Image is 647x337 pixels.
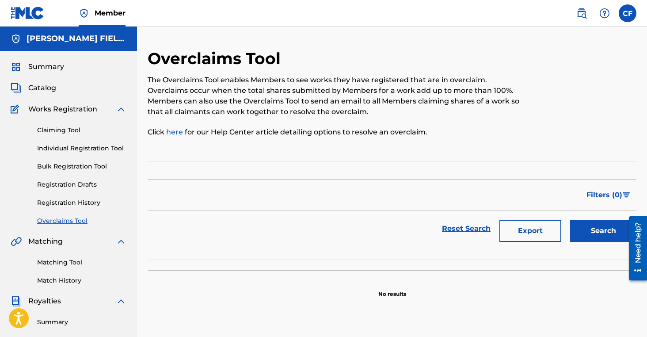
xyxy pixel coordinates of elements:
[148,49,285,69] h2: Overclaims Tool
[586,190,622,200] span: Filters ( 0 )
[37,162,126,171] a: Bulk Registration Tool
[116,236,126,247] img: expand
[37,180,126,189] a: Registration Drafts
[596,4,613,22] div: Help
[619,4,636,22] div: User Menu
[37,198,126,207] a: Registration History
[37,318,126,327] a: Summary
[37,126,126,135] a: Claiming Tool
[581,184,636,206] button: Filters (0)
[95,8,126,18] span: Member
[27,34,126,44] h5: CARLOS FIELD CASTRO
[37,276,126,285] a: Match History
[116,296,126,306] img: expand
[623,192,630,198] img: filter
[576,8,587,19] img: search
[37,258,126,267] a: Matching Tool
[11,7,45,19] img: MLC Logo
[11,61,21,72] img: Summary
[148,75,524,117] p: The Overclaims Tool enables Members to see works they have registered that are in overclaim. Over...
[573,4,590,22] a: Public Search
[11,83,21,93] img: Catalog
[28,236,63,247] span: Matching
[570,220,636,242] button: Search
[438,219,495,238] a: Reset Search
[148,175,636,246] form: Search Form
[28,83,56,93] span: Catalog
[11,104,22,115] img: Works Registration
[37,144,126,153] a: Individual Registration Tool
[378,280,406,298] p: No results
[79,8,89,19] img: Top Rightsholder
[11,83,56,93] a: CatalogCatalog
[499,220,561,242] button: Export
[11,236,22,247] img: Matching
[28,296,61,306] span: Royalties
[166,128,185,136] a: here
[148,127,524,138] p: Click for our Help Center article detailing options to resolve an overclaim.
[599,8,610,19] img: help
[37,216,126,226] a: Overclaims Tool
[28,104,97,115] span: Works Registration
[11,296,21,306] img: Royalties
[11,34,21,44] img: Accounts
[116,104,126,115] img: expand
[11,61,64,72] a: SummarySummary
[622,212,647,283] iframe: Resource Center
[28,61,64,72] span: Summary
